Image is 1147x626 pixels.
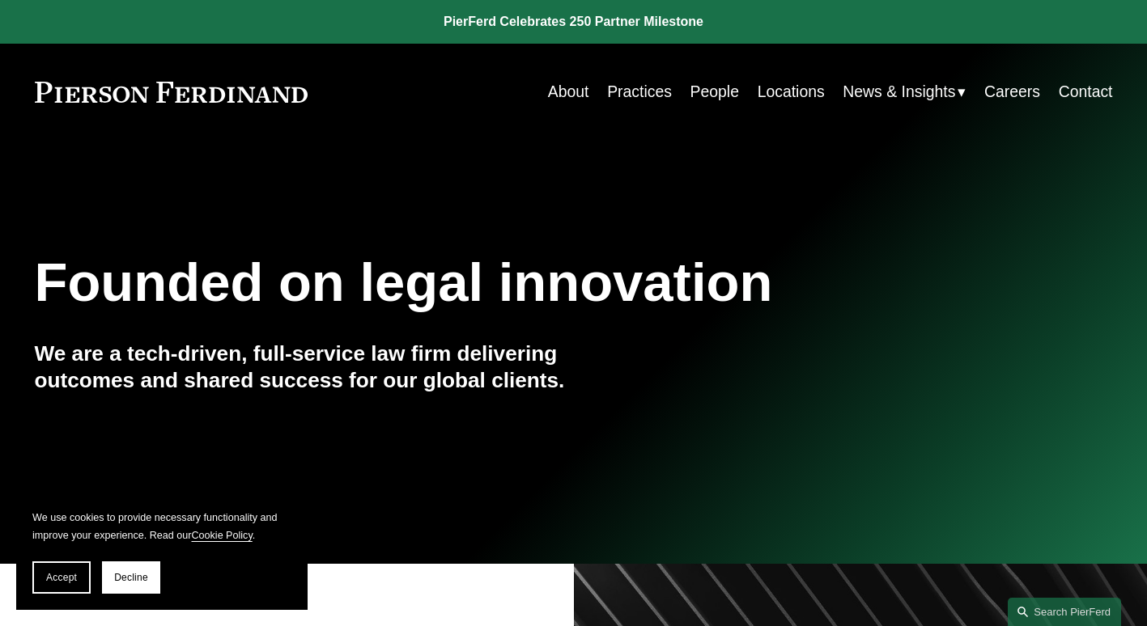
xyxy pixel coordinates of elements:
[35,252,933,314] h1: Founded on legal innovation
[191,530,252,541] a: Cookie Policy
[690,76,739,108] a: People
[32,509,291,545] p: We use cookies to provide necessary functionality and improve your experience. Read our .
[548,76,589,108] a: About
[984,76,1040,108] a: Careers
[114,572,148,583] span: Decline
[32,561,91,594] button: Accept
[843,76,966,108] a: folder dropdown
[16,493,308,610] section: Cookie banner
[102,561,160,594] button: Decline
[35,340,574,395] h4: We are a tech-driven, full-service law firm delivering outcomes and shared success for our global...
[1008,598,1121,626] a: Search this site
[843,78,955,106] span: News & Insights
[758,76,825,108] a: Locations
[1059,76,1113,108] a: Contact
[46,572,77,583] span: Accept
[607,76,672,108] a: Practices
